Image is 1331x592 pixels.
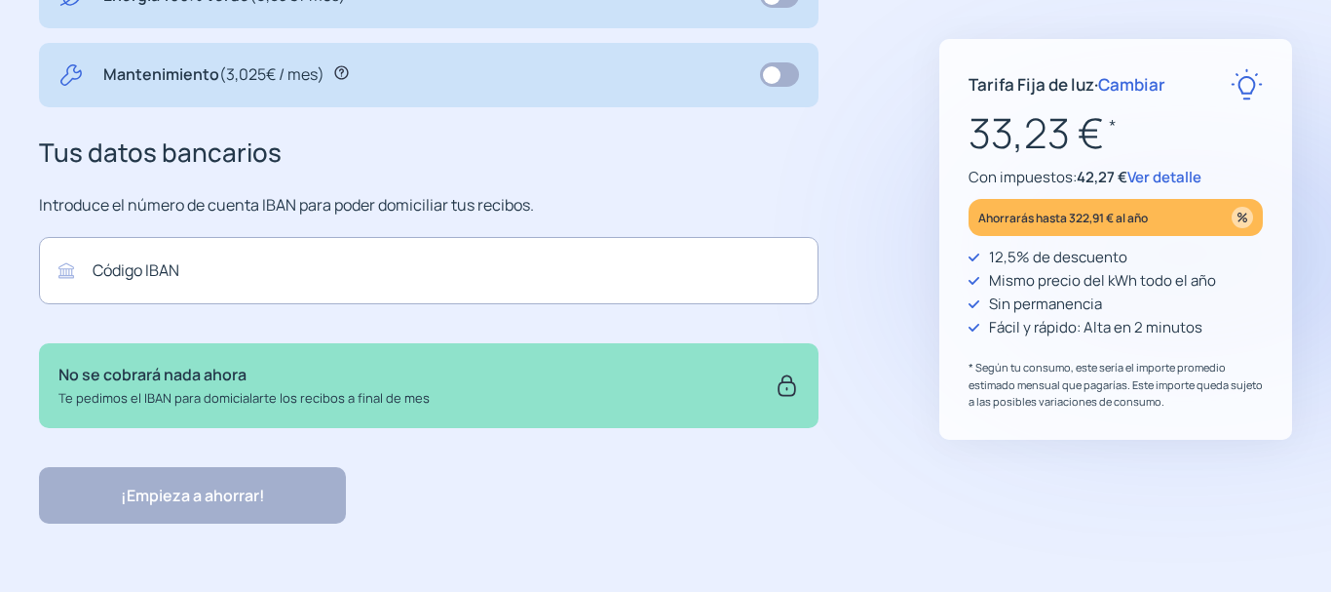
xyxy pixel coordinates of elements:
[775,363,799,408] img: secure.svg
[1232,207,1253,228] img: percentage_icon.svg
[1098,73,1165,96] span: Cambiar
[58,62,84,88] img: tool.svg
[103,62,324,88] p: Mantenimiento
[969,71,1165,98] p: Tarifa Fija de luz ·
[978,207,1148,229] p: Ahorrarás hasta 322,91 € al año
[39,133,818,174] h3: Tus datos bancarios
[989,293,1102,316] p: Sin permanencia
[989,246,1127,269] p: 12,5% de descuento
[989,269,1216,293] p: Mismo precio del kWh todo el año
[58,388,430,409] p: Te pedimos el IBAN para domicialarte los recibos a final de mes
[1231,68,1263,100] img: rate-E.svg
[969,166,1263,189] p: Con impuestos:
[39,193,818,218] p: Introduce el número de cuenta IBAN para poder domiciliar tus recibos.
[1077,167,1127,187] span: 42,27 €
[969,100,1263,166] p: 33,23 €
[58,363,430,388] p: No se cobrará nada ahora
[969,359,1263,411] p: * Según tu consumo, este sería el importe promedio estimado mensual que pagarías. Este importe qu...
[219,63,324,85] span: (3,025€ / mes)
[1127,167,1201,187] span: Ver detalle
[989,316,1202,339] p: Fácil y rápido: Alta en 2 minutos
